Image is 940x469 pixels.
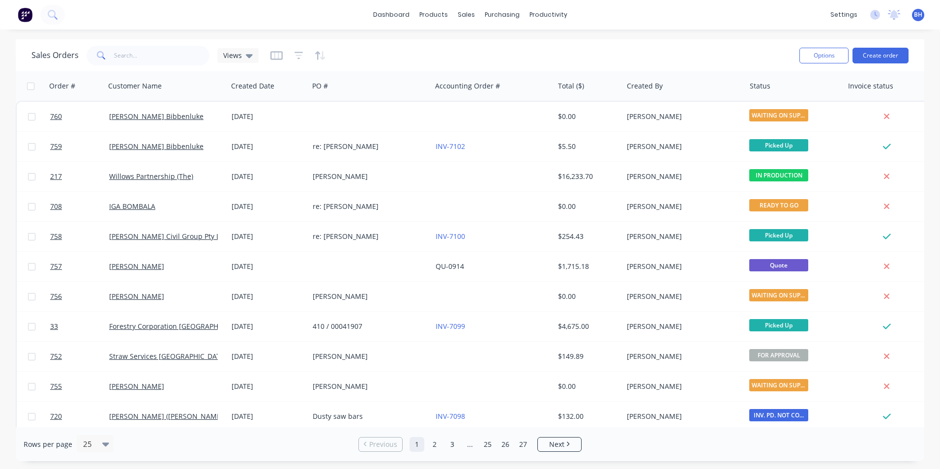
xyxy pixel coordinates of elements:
[50,322,58,331] span: 33
[436,232,465,241] a: INV-7100
[223,50,242,60] span: Views
[50,282,109,311] a: 756
[313,292,422,301] div: [PERSON_NAME]
[749,409,808,421] span: INV. PD. NOT CO...
[50,411,62,421] span: 720
[558,411,616,421] div: $132.00
[749,109,808,121] span: WAITING ON SUPP...
[50,102,109,131] a: 760
[749,259,808,271] span: Quote
[627,172,736,181] div: [PERSON_NAME]
[436,142,465,151] a: INV-7102
[627,232,736,241] div: [PERSON_NAME]
[627,352,736,361] div: [PERSON_NAME]
[109,381,164,391] a: [PERSON_NAME]
[232,411,305,421] div: [DATE]
[232,232,305,241] div: [DATE]
[50,172,62,181] span: 217
[852,48,909,63] button: Create order
[50,262,62,271] span: 757
[414,7,453,22] div: products
[50,222,109,251] a: 758
[558,322,616,331] div: $4,675.00
[231,81,274,91] div: Created Date
[558,262,616,271] div: $1,715.18
[558,292,616,301] div: $0.00
[24,440,72,449] span: Rows per page
[627,292,736,301] div: [PERSON_NAME]
[313,322,422,331] div: 410 / 00041907
[445,437,460,452] a: Page 3
[480,437,495,452] a: Page 25
[108,81,162,91] div: Customer Name
[749,199,808,211] span: READY TO GO
[313,172,422,181] div: [PERSON_NAME]
[109,262,164,271] a: [PERSON_NAME]
[558,232,616,241] div: $254.43
[558,112,616,121] div: $0.00
[498,437,513,452] a: Page 26
[313,411,422,421] div: Dusty saw bars
[558,381,616,391] div: $0.00
[50,381,62,391] span: 755
[435,81,500,91] div: Accounting Order #
[232,292,305,301] div: [DATE]
[50,192,109,221] a: 708
[313,202,422,211] div: re: [PERSON_NAME]
[749,319,808,331] span: Picked Up
[232,322,305,331] div: [DATE]
[799,48,849,63] button: Options
[312,81,328,91] div: PO #
[538,440,581,449] a: Next page
[558,142,616,151] div: $5.50
[627,322,736,331] div: [PERSON_NAME]
[627,411,736,421] div: [PERSON_NAME]
[825,7,862,22] div: settings
[313,142,422,151] div: re: [PERSON_NAME]
[109,411,225,421] a: [PERSON_NAME] ([PERSON_NAME])
[558,81,584,91] div: Total ($)
[50,292,62,301] span: 756
[525,7,572,22] div: productivity
[627,81,663,91] div: Created By
[558,352,616,361] div: $149.89
[232,112,305,121] div: [DATE]
[50,142,62,151] span: 759
[410,437,424,452] a: Page 1 is your current page
[627,202,736,211] div: [PERSON_NAME]
[369,440,397,449] span: Previous
[114,46,210,65] input: Search...
[749,289,808,301] span: WAITING ON SUPP...
[109,172,193,181] a: Willows Partnership (The)
[368,7,414,22] a: dashboard
[750,81,770,91] div: Status
[109,112,204,121] a: [PERSON_NAME] Bibbenluke
[313,232,422,241] div: re: [PERSON_NAME]
[427,437,442,452] a: Page 2
[50,132,109,161] a: 759
[232,202,305,211] div: [DATE]
[18,7,32,22] img: Factory
[232,352,305,361] div: [DATE]
[232,381,305,391] div: [DATE]
[749,229,808,241] span: Picked Up
[627,381,736,391] div: [PERSON_NAME]
[627,262,736,271] div: [PERSON_NAME]
[436,411,465,421] a: INV-7098
[627,142,736,151] div: [PERSON_NAME]
[354,437,586,452] ul: Pagination
[50,162,109,191] a: 217
[109,292,164,301] a: [PERSON_NAME]
[480,7,525,22] div: purchasing
[848,81,893,91] div: Invoice status
[50,312,109,341] a: 33
[50,352,62,361] span: 752
[50,252,109,281] a: 757
[50,402,109,431] a: 720
[749,379,808,391] span: WAITING ON SUPP...
[749,349,808,361] span: FOR APPROVAL
[50,372,109,401] a: 755
[50,202,62,211] span: 708
[516,437,530,452] a: Page 27
[50,112,62,121] span: 760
